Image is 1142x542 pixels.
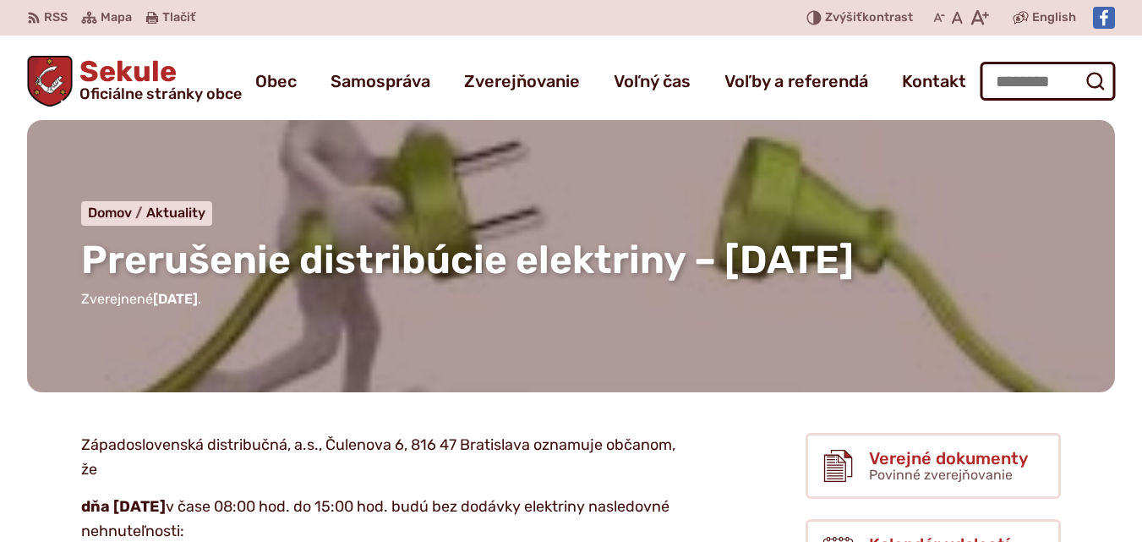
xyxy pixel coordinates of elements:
a: Zverejňovanie [464,57,580,105]
p: Zverejnené . [81,288,1061,310]
span: Tlačiť [162,11,195,25]
span: Verejné dokumenty [869,449,1028,468]
a: Obec [255,57,297,105]
span: Domov [88,205,132,221]
a: Kontakt [902,57,966,105]
a: Logo Sekule, prejsť na domovskú stránku. [27,56,242,107]
span: Mapa [101,8,132,28]
span: English [1032,8,1076,28]
img: Prejsť na Facebook stránku [1093,7,1115,29]
span: Sekule [73,57,242,101]
span: [DATE] [153,291,198,307]
a: English [1029,8,1079,28]
a: Voľby a referendá [724,57,868,105]
span: RSS [44,8,68,28]
a: Voľný čas [614,57,691,105]
span: kontrast [825,11,913,25]
p: Západoslovenská distribučná, a.s., Čulenova 6, 816 47 Bratislava oznamuje občanom, že [81,433,681,483]
span: Povinné zverejňovanie [869,467,1013,483]
span: Prerušenie distribúcie elektriny – [DATE] [81,237,854,283]
img: Prejsť na domovskú stránku [27,56,73,107]
a: Domov [88,205,146,221]
span: Oficiálne stránky obce [79,86,242,101]
a: Aktuality [146,205,205,221]
strong: dňa [DATE] [81,497,166,516]
a: Samospráva [331,57,430,105]
a: Verejné dokumenty Povinné zverejňovanie [806,433,1061,499]
span: Zvýšiť [825,10,862,25]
